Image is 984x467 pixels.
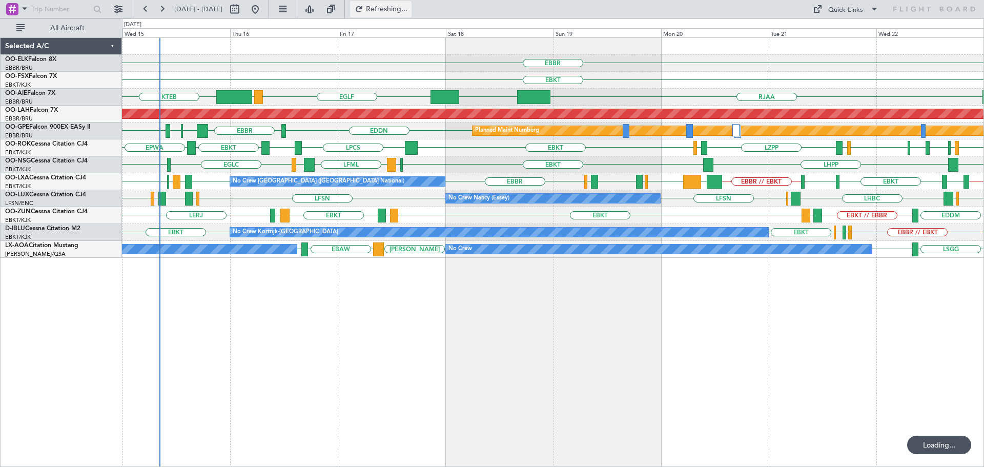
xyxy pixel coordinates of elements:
input: Trip Number [31,2,90,17]
div: Fri 17 [338,28,445,37]
span: [DATE] - [DATE] [174,5,222,14]
span: D-IBLU [5,226,25,232]
a: EBKT/KJK [5,81,31,89]
span: OO-AIE [5,90,27,96]
div: No Crew Kortrijk-[GEOGRAPHIC_DATA] [233,225,338,240]
span: OO-ZUN [5,209,31,215]
a: D-IBLUCessna Citation M2 [5,226,80,232]
a: OO-LXACessna Citation CJ4 [5,175,86,181]
div: [DATE] [124,21,141,29]
div: Tue 21 [769,28,876,37]
a: EBKT/KJK [5,216,31,224]
span: LX-AOA [5,242,29,249]
span: OO-LUX [5,192,29,198]
span: OO-GPE [5,124,29,130]
a: OO-NSGCessna Citation CJ4 [5,158,88,164]
a: [PERSON_NAME]/QSA [5,250,66,258]
div: Quick Links [828,5,863,15]
div: No Crew [448,241,472,257]
a: LFSN/ENC [5,199,33,207]
button: All Aircraft [11,20,111,36]
span: OO-NSG [5,158,31,164]
a: OO-ROKCessna Citation CJ4 [5,141,88,147]
a: EBBR/BRU [5,115,33,123]
span: OO-LXA [5,175,29,181]
div: Wed 22 [876,28,984,37]
a: EBBR/BRU [5,64,33,72]
div: No Crew [GEOGRAPHIC_DATA] ([GEOGRAPHIC_DATA] National) [233,174,404,189]
a: EBKT/KJK [5,182,31,190]
span: All Aircraft [27,25,108,32]
a: OO-AIEFalcon 7X [5,90,55,96]
div: Planned Maint Nurnberg [475,123,539,138]
a: OO-GPEFalcon 900EX EASy II [5,124,90,130]
a: EBKT/KJK [5,233,31,241]
span: OO-FSX [5,73,29,79]
div: Loading... [907,436,971,454]
span: OO-ROK [5,141,31,147]
span: Refreshing... [365,6,408,13]
button: Quick Links [808,1,884,17]
div: Sun 19 [553,28,661,37]
a: LX-AOACitation Mustang [5,242,78,249]
a: OO-FSXFalcon 7X [5,73,57,79]
div: Wed 15 [122,28,230,37]
a: EBKT/KJK [5,149,31,156]
a: EBBR/BRU [5,132,33,139]
div: Thu 16 [230,28,338,37]
div: Mon 20 [661,28,769,37]
span: OO-ELK [5,56,28,63]
a: EBKT/KJK [5,166,31,173]
a: OO-LAHFalcon 7X [5,107,58,113]
div: Sat 18 [446,28,553,37]
a: EBBR/BRU [5,98,33,106]
a: OO-ELKFalcon 8X [5,56,56,63]
a: OO-LUXCessna Citation CJ4 [5,192,86,198]
div: No Crew Nancy (Essey) [448,191,509,206]
span: OO-LAH [5,107,30,113]
button: Refreshing... [350,1,412,17]
a: OO-ZUNCessna Citation CJ4 [5,209,88,215]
